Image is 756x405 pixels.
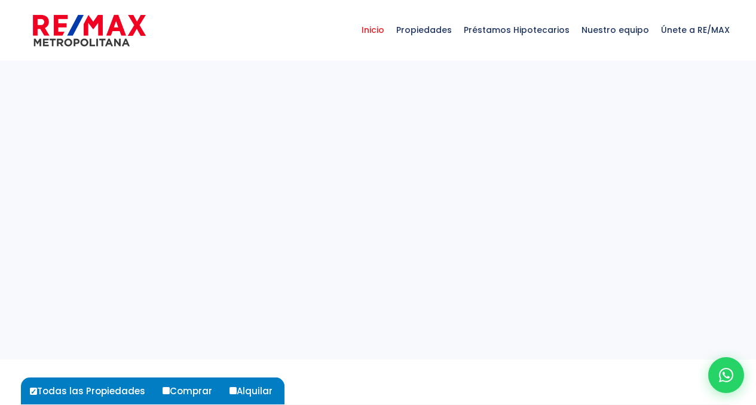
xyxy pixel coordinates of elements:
input: Todas las Propiedades [30,388,37,395]
label: Comprar [160,377,224,404]
input: Alquilar [229,387,237,394]
span: Inicio [356,12,390,48]
label: Alquilar [227,377,284,404]
span: Únete a RE/MAX [655,12,736,48]
input: Comprar [163,387,170,394]
span: Propiedades [390,12,458,48]
label: Todas las Propiedades [27,377,157,404]
img: remax-metropolitana-logo [33,13,146,48]
span: Nuestro equipo [576,12,655,48]
span: Préstamos Hipotecarios [458,12,576,48]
